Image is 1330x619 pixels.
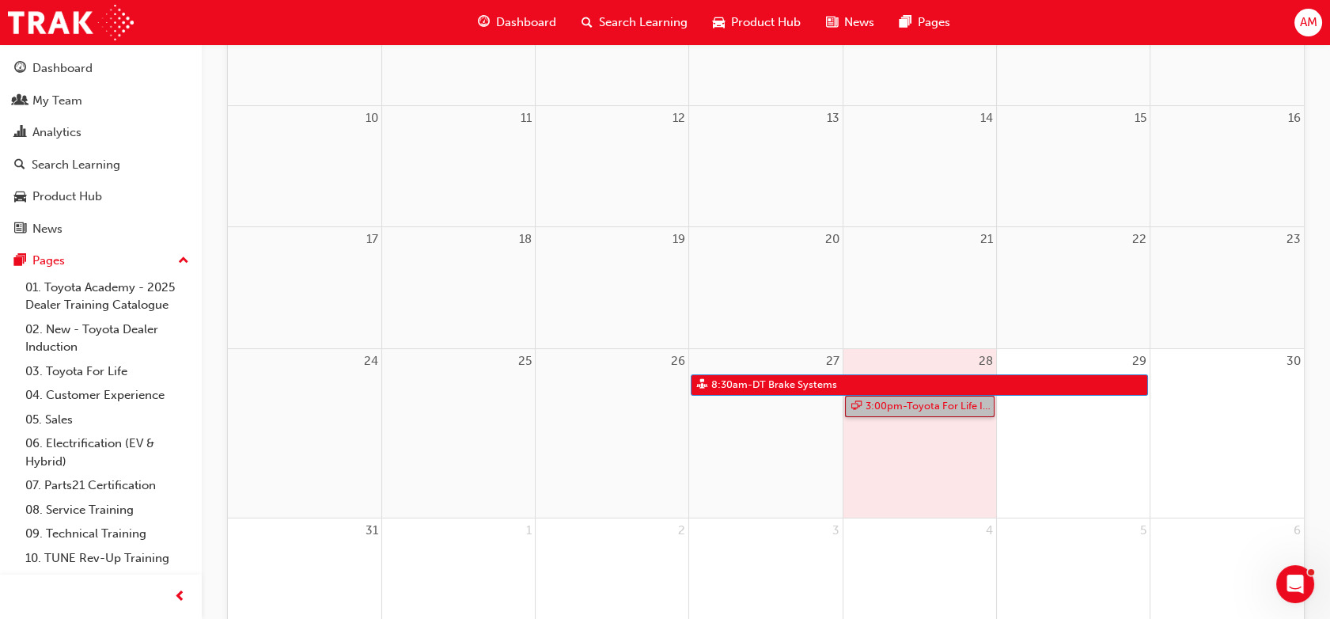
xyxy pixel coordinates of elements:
[977,227,996,252] a: August 21, 2025
[689,227,843,349] td: August 20, 2025
[32,123,81,142] div: Analytics
[826,13,838,32] span: news-icon
[523,518,535,543] a: September 1, 2025
[996,227,1150,349] td: August 22, 2025
[361,349,381,374] a: August 24, 2025
[843,227,996,349] td: August 21, 2025
[669,227,688,252] a: August 19, 2025
[19,408,195,432] a: 05. Sales
[1276,565,1314,603] iframe: Intercom live chat
[465,6,569,39] a: guage-iconDashboard
[228,105,381,227] td: August 10, 2025
[19,275,195,317] a: 01. Toyota Academy - 2025 Dealer Training Catalogue
[700,6,813,39] a: car-iconProduct Hub
[496,13,556,32] span: Dashboard
[900,13,911,32] span: pages-icon
[19,570,195,594] a: All Pages
[8,5,134,40] img: Trak
[174,587,186,607] span: prev-icon
[32,188,102,206] div: Product Hub
[1129,349,1150,374] a: August 29, 2025
[675,518,688,543] a: September 2, 2025
[983,518,996,543] a: September 4, 2025
[381,227,535,349] td: August 18, 2025
[19,359,195,384] a: 03. Toyota For Life
[362,518,381,543] a: August 31, 2025
[6,51,195,246] button: DashboardMy TeamAnalyticsSearch LearningProduct HubNews
[536,348,689,518] td: August 26, 2025
[1137,518,1150,543] a: September 5, 2025
[536,227,689,349] td: August 19, 2025
[996,105,1150,227] td: August 15, 2025
[1290,518,1304,543] a: September 6, 2025
[822,227,843,252] a: August 20, 2025
[19,498,195,522] a: 08. Service Training
[1150,105,1304,227] td: August 16, 2025
[19,317,195,359] a: 02. New - Toyota Dealer Induction
[14,190,26,204] span: car-icon
[516,227,535,252] a: August 18, 2025
[6,246,195,275] button: Pages
[887,6,963,39] a: pages-iconPages
[32,220,63,238] div: News
[697,375,707,395] span: sessionType_FACE_TO_FACE-icon
[32,59,93,78] div: Dashboard
[517,106,535,131] a: August 11, 2025
[14,94,26,108] span: people-icon
[363,227,381,252] a: August 17, 2025
[14,254,26,268] span: pages-icon
[823,349,843,374] a: August 27, 2025
[582,13,593,32] span: search-icon
[1283,227,1304,252] a: August 23, 2025
[6,150,195,180] a: Search Learning
[668,349,688,374] a: August 26, 2025
[381,348,535,518] td: August 25, 2025
[843,348,996,518] td: August 28, 2025
[6,86,195,116] a: My Team
[599,13,688,32] span: Search Learning
[731,13,801,32] span: Product Hub
[843,105,996,227] td: August 14, 2025
[1150,227,1304,349] td: August 23, 2025
[669,106,688,131] a: August 12, 2025
[14,222,26,237] span: news-icon
[844,13,874,32] span: News
[813,6,887,39] a: news-iconNews
[381,105,535,227] td: August 11, 2025
[1294,9,1322,36] button: AM
[1129,227,1150,252] a: August 22, 2025
[1283,349,1304,374] a: August 30, 2025
[228,227,381,349] td: August 17, 2025
[1131,106,1150,131] a: August 15, 2025
[228,348,381,518] td: August 24, 2025
[14,126,26,140] span: chart-icon
[14,62,26,76] span: guage-icon
[19,522,195,546] a: 09. Technical Training
[19,431,195,473] a: 06. Electrification (EV & Hybrid)
[6,182,195,211] a: Product Hub
[977,106,996,131] a: August 14, 2025
[32,252,65,270] div: Pages
[996,348,1150,518] td: August 29, 2025
[824,106,843,131] a: August 13, 2025
[689,105,843,227] td: August 13, 2025
[362,106,381,131] a: August 10, 2025
[710,375,838,395] span: 8:30am - DT Brake Systems
[478,13,490,32] span: guage-icon
[536,105,689,227] td: August 12, 2025
[6,54,195,83] a: Dashboard
[32,92,82,110] div: My Team
[19,383,195,408] a: 04. Customer Experience
[515,349,535,374] a: August 25, 2025
[713,13,725,32] span: car-icon
[1285,106,1304,131] a: August 16, 2025
[6,118,195,147] a: Analytics
[829,518,843,543] a: September 3, 2025
[569,6,700,39] a: search-iconSearch Learning
[6,215,195,244] a: News
[689,348,843,518] td: August 27, 2025
[32,156,120,174] div: Search Learning
[918,13,950,32] span: Pages
[1299,13,1317,32] span: AM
